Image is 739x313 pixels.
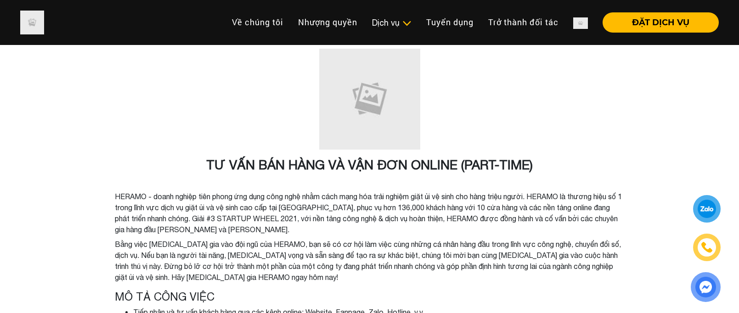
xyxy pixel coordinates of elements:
a: Tuyển dụng [419,12,481,32]
a: Trở thành đối tác [481,12,566,32]
a: phone-icon [694,234,720,261]
img: subToggleIcon [402,19,412,28]
button: ĐẶT DỊCH VỤ [603,12,719,33]
a: Nhượng quyền [291,12,365,32]
a: Về chúng tôi [225,12,291,32]
li: Bằng việc [MEDICAL_DATA] gia vào đội ngũ của HERAMO, bạn sẽ có cơ hội làm việc cùng những cá nhân... [115,239,625,283]
a: ĐẶT DỊCH VỤ [595,18,719,27]
div: Dịch vụ [372,17,412,29]
h3: TƯ VẤN BÁN HÀNG VÀ VẬN ĐƠN ONLINE (PART-TIME) [115,157,625,173]
li: HERAMO - doanh nghiệp tiên phong ứng dụng công nghệ nhằm cách mạng hóa trải nghiệm giặt ủi vệ sin... [115,191,625,235]
h4: MÔ TẢ CÔNG VIỆC [115,290,625,303]
img: phone-icon [701,242,712,252]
